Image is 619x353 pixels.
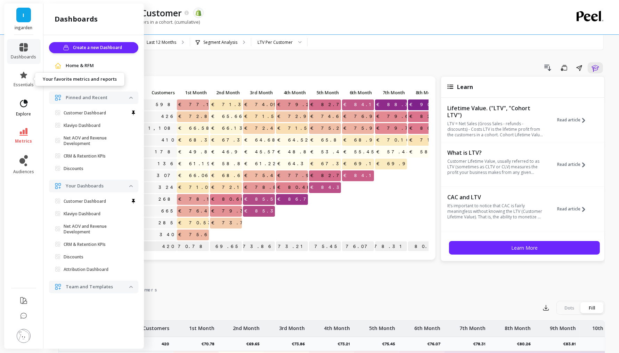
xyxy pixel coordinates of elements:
[408,123,448,134] span: €80.74
[195,10,202,16] img: api.shopify.svg
[244,90,273,95] span: 3rd Month
[243,147,282,157] span: €45.57
[309,182,350,193] span: €84.36
[203,40,237,45] p: Segment Analysis
[447,194,543,201] p: CAC and LTV
[276,159,313,169] span: €64.30
[375,147,413,157] span: €57.44
[177,135,219,145] span: €68.31
[210,147,249,157] span: €46.94
[276,88,309,98] div: Toggle SortBy
[309,88,341,97] p: 5th Month
[210,159,251,169] span: €58.82
[309,88,342,98] div: Toggle SortBy
[309,159,353,169] span: €67.37
[177,159,217,169] span: €61.19
[64,199,106,204] p: Customer Dashboard
[292,341,309,347] p: €73.86
[66,94,129,101] p: Pinned and Recent
[64,123,100,128] p: Klaviyo Dashboard
[177,218,217,228] span: €70.53
[447,203,543,220] p: It’s important to notice that CAC is fairly meaningless without knowing the LTV (Customer Lifetim...
[324,321,350,332] p: 4th Month
[517,341,535,347] p: €80.26
[447,121,543,138] p: LTV = Net Sales (Gross Sales - refunds - discounts) - Costs LTV is the lifetime profit from the c...
[177,182,218,193] span: €71.09
[16,111,31,117] span: explore
[375,135,412,145] span: €70.10
[15,138,32,144] span: metrics
[557,104,591,136] button: Read article
[64,224,129,235] p: Net AOV and Revenue Development
[557,149,591,180] button: Read article
[447,159,543,175] p: Customer Lifetime Value, usually referred to as LTV (sometimes as CLTV or CLV) measures the profi...
[129,185,133,187] img: down caret icon
[210,88,242,97] p: 2nd Month
[160,135,177,145] a: 410
[210,218,257,228] span: €73.73
[137,90,175,95] span: Customers
[177,88,210,98] div: Toggle SortBy
[66,78,111,85] span: View all dashboards
[276,99,317,110] span: €79.26
[243,88,276,98] div: Toggle SortBy
[414,321,440,332] p: 6th Month
[177,88,209,97] p: 1st Month
[276,135,312,145] span: €64.52
[558,302,581,313] div: Dots
[11,54,36,60] span: dashboards
[375,99,422,110] span: €88.39
[581,302,604,313] div: Fill
[55,283,62,290] img: navigation item icon
[246,341,264,347] p: €69.65
[243,241,275,252] p: €73.86
[160,206,177,216] a: 665
[473,341,490,347] p: €78.31
[279,321,305,332] p: 3rd Month
[58,281,605,297] nav: Tabs
[64,110,106,116] p: Customer Dashboard
[49,42,138,53] button: Create a new Dashboard
[178,90,207,95] span: 1st Month
[408,241,440,252] p: €80.26
[343,90,372,95] span: 6th Month
[243,194,284,204] span: €85.59
[66,62,94,69] span: Home & RFM
[210,88,243,98] div: Toggle SortBy
[210,123,249,134] span: €66.13
[376,90,405,95] span: 7th Month
[147,123,177,134] a: 1,108
[55,14,98,24] h2: dashboards
[375,123,422,134] span: €79.77
[64,135,129,146] p: Net AOV and Revenue Development
[211,90,240,95] span: 2nd Month
[309,123,348,134] span: €75.22
[66,283,129,290] p: Team and Templates
[449,241,600,255] button: Learn More
[210,135,251,145] span: €67.32
[309,147,348,157] span: €53.46
[375,159,417,169] span: €69.91
[177,99,221,110] span: €77.18
[408,135,453,145] span: €71.39
[154,147,177,157] a: 178
[309,241,341,252] p: €75.45
[210,182,249,193] span: €72.14
[457,83,473,91] span: Learn
[64,153,106,159] p: CRM & Retention KPIs
[310,90,339,95] span: 5th Month
[459,321,486,332] p: 7th Month
[210,99,255,110] span: €71.38
[276,88,308,97] p: 4th Month
[375,241,407,252] p: €78.31
[408,88,440,97] p: 8th Month
[210,206,253,216] span: €79.30
[11,25,36,31] p: ingarden
[135,88,168,98] div: Toggle SortBy
[66,78,133,85] a: View all dashboards
[55,94,62,101] img: navigation item icon
[23,11,25,19] span: I
[309,170,353,181] span: €82.79
[13,169,34,175] span: audiences
[409,90,438,95] span: 8th Month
